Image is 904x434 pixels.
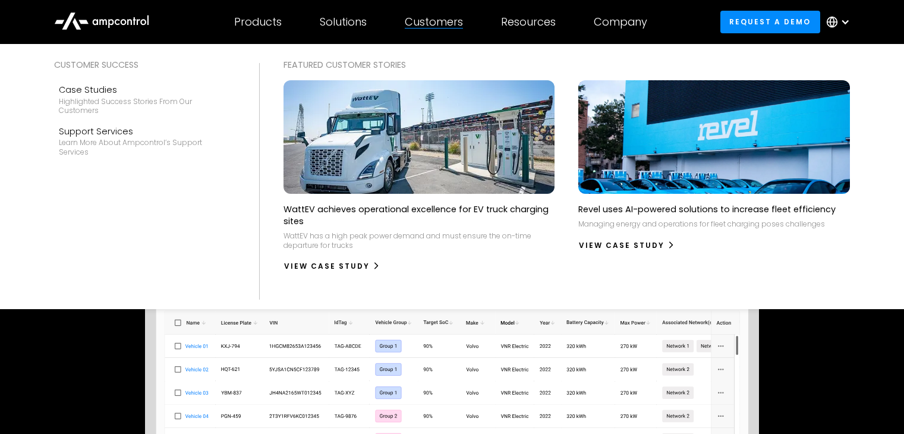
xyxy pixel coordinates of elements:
[720,11,820,33] a: Request a demo
[59,138,231,156] div: Learn more about Ampcontrol’s support services
[320,15,367,29] div: Solutions
[405,15,463,29] div: Customers
[579,240,664,251] div: View Case Study
[59,97,231,115] div: Highlighted success stories From Our Customers
[284,58,850,71] div: Featured Customer Stories
[578,203,836,215] p: Revel uses AI-powered solutions to increase fleet efficiency
[594,15,647,29] div: Company
[578,236,675,255] a: View Case Study
[284,257,380,276] a: View Case Study
[234,15,282,29] div: Products
[501,15,556,29] div: Resources
[284,261,370,272] div: View Case Study
[284,203,555,227] p: WattEV achieves operational excellence for EV truck charging sites
[59,125,231,138] div: Support Services
[284,231,555,250] p: WattEV has a high peak power demand and must ensure the on-time departure for trucks
[54,78,235,120] a: Case StudiesHighlighted success stories From Our Customers
[54,120,235,162] a: Support ServicesLearn more about Ampcontrol’s support services
[54,58,235,71] div: Customer success
[59,83,231,96] div: Case Studies
[578,219,825,229] p: Managing energy and operations for fleet charging poses challenges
